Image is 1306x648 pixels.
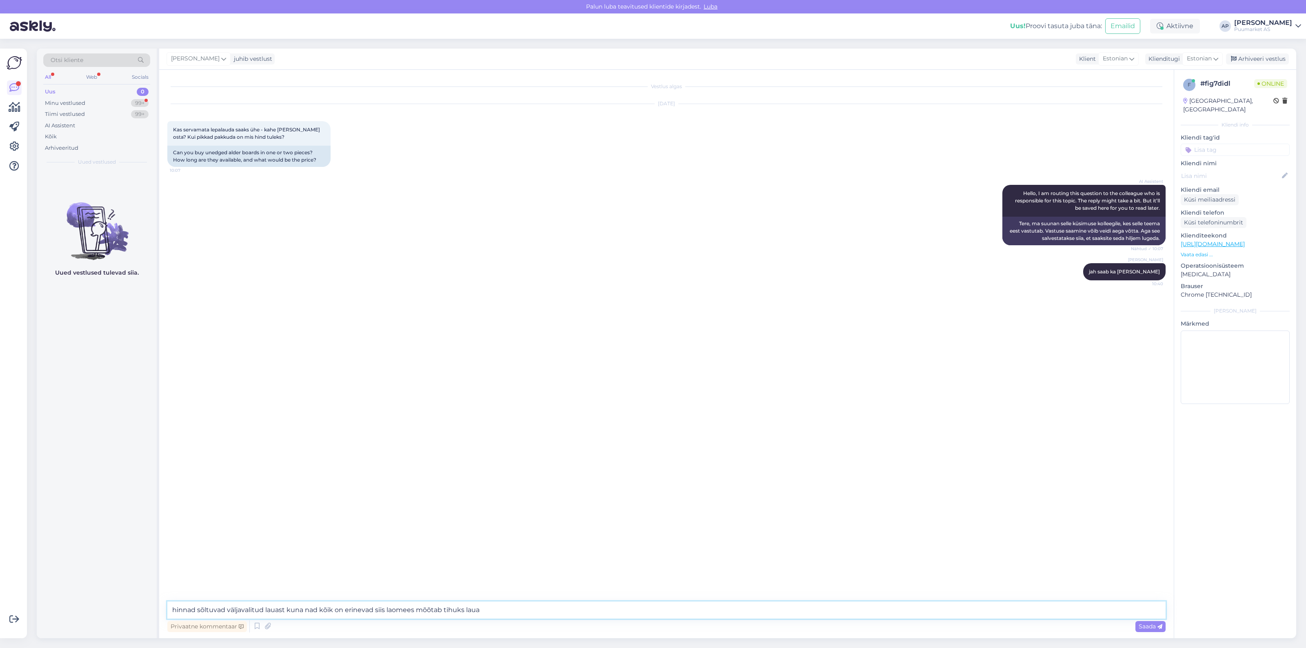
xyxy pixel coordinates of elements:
span: 10:40 [1133,281,1163,287]
span: [PERSON_NAME] [171,54,220,63]
div: Küsi telefoninumbrit [1181,217,1246,228]
span: Online [1254,79,1287,88]
div: [PERSON_NAME] [1181,307,1290,315]
a: [PERSON_NAME]Puumarket AS [1234,20,1301,33]
div: Kliendi info [1181,121,1290,129]
div: Uus [45,88,56,96]
span: AI Assistent [1133,178,1163,184]
div: Tiimi vestlused [45,110,85,118]
p: Kliendi nimi [1181,159,1290,168]
div: Minu vestlused [45,99,85,107]
span: Kas servamata lepalauda saaks ühe - kahe [PERSON_NAME] osta? Kui pikkad pakkuda on mis hind tuleks? [173,126,321,140]
p: Kliendi telefon [1181,209,1290,217]
div: Vestlus algas [167,83,1166,90]
p: Uued vestlused tulevad siia. [55,269,139,277]
div: Arhiveeritud [45,144,78,152]
b: Uus! [1010,22,1026,30]
div: Arhiveeri vestlus [1226,53,1289,64]
span: Uued vestlused [78,158,116,166]
div: Privaatne kommentaar [167,621,247,632]
button: Emailid [1105,18,1140,34]
div: AI Assistent [45,122,75,130]
span: jah saab ka [PERSON_NAME] [1089,269,1160,275]
div: [PERSON_NAME] [1234,20,1292,26]
div: Kõik [45,133,57,141]
div: Can you buy unedged alder boards in one or two pieces? How long are they available, and what woul... [167,146,331,167]
span: f [1188,82,1191,88]
input: Lisa nimi [1181,171,1280,180]
p: Kliendi email [1181,186,1290,194]
div: 99+ [131,99,149,107]
span: Otsi kliente [51,56,83,64]
span: Hello, I am routing this question to the colleague who is responsible for this topic. The reply m... [1015,190,1161,211]
img: Askly Logo [7,55,22,71]
img: No chats [37,188,157,261]
p: Kliendi tag'id [1181,133,1290,142]
p: Brauser [1181,282,1290,291]
span: Estonian [1103,54,1128,63]
div: # fig7didl [1200,79,1254,89]
p: Operatsioonisüsteem [1181,262,1290,270]
div: Socials [130,72,150,82]
div: [GEOGRAPHIC_DATA], [GEOGRAPHIC_DATA] [1183,97,1273,114]
p: Klienditeekond [1181,231,1290,240]
span: Nähtud ✓ 10:07 [1131,246,1163,252]
div: Küsi meiliaadressi [1181,194,1239,205]
div: Aktiivne [1150,19,1200,33]
p: Chrome [TECHNICAL_ID] [1181,291,1290,299]
span: [PERSON_NAME] [1128,257,1163,263]
span: 10:07 [170,167,200,173]
span: Estonian [1187,54,1212,63]
div: Tere, ma suunan selle küsimuse kolleegile, kes selle teema eest vastutab. Vastuse saamine võib ve... [1002,217,1166,245]
div: Klient [1076,55,1096,63]
textarea: hinnad sõltuvad väljavalitud lauast kuna nad kõik on erinevad siis laomees mõõtab tihuks laua [167,601,1166,619]
div: [DATE] [167,100,1166,107]
div: juhib vestlust [231,55,272,63]
p: [MEDICAL_DATA] [1181,270,1290,279]
div: 0 [137,88,149,96]
div: AP [1219,20,1231,32]
div: Klienditugi [1145,55,1180,63]
div: Puumarket AS [1234,26,1292,33]
span: Saada [1139,623,1162,630]
a: [URL][DOMAIN_NAME] [1181,240,1245,248]
div: All [43,72,53,82]
div: Proovi tasuta juba täna: [1010,21,1102,31]
p: Vaata edasi ... [1181,251,1290,258]
div: 99+ [131,110,149,118]
p: Märkmed [1181,320,1290,328]
span: Luba [701,3,720,10]
div: Web [84,72,99,82]
input: Lisa tag [1181,144,1290,156]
